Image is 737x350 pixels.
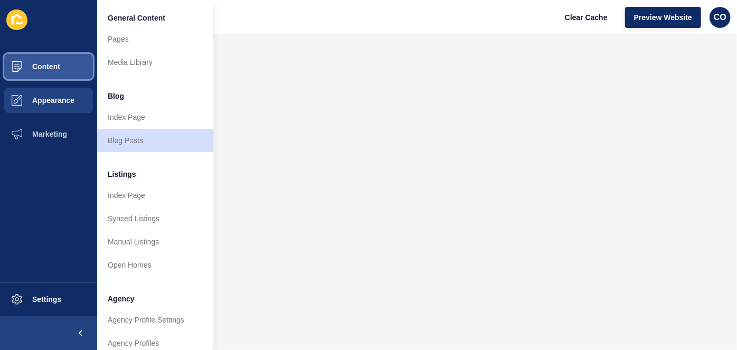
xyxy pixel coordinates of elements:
span: Clear Cache [565,12,608,23]
a: Pages [97,27,213,51]
button: Clear Cache [556,7,617,28]
a: Synced Listings [97,207,213,230]
a: Manual Listings [97,230,213,253]
a: Agency Profile Settings [97,308,213,332]
span: General Content [108,13,165,23]
span: Agency [108,294,135,304]
span: CO [714,12,726,23]
a: Blog Posts [97,129,213,152]
span: Preview Website [634,12,692,23]
a: Open Homes [97,253,213,277]
span: Listings [108,169,136,179]
span: Blog [108,91,124,101]
a: Index Page [97,106,213,129]
button: Preview Website [625,7,701,28]
a: Index Page [97,184,213,207]
a: Media Library [97,51,213,74]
